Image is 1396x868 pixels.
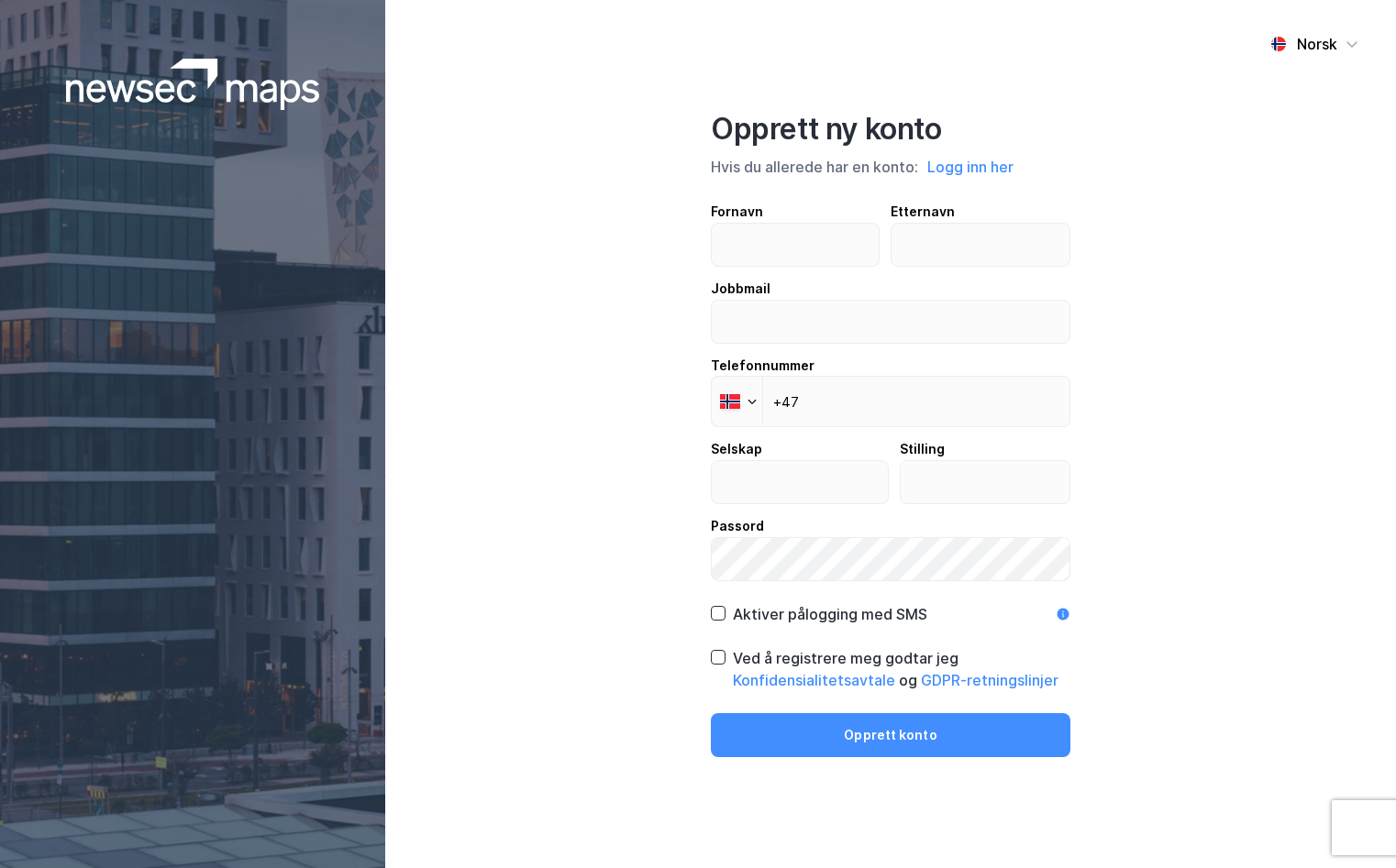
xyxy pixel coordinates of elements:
[711,201,880,223] div: Fornavn
[66,59,320,110] img: logoWhite.bf58a803f64e89776f2b079ca2356427.svg
[711,438,889,460] div: Selskap
[711,713,1070,757] button: Opprett konto
[712,377,762,426] div: Norway: + 47
[891,201,1071,223] div: Etternavn
[1297,33,1337,55] div: Norsk
[711,278,1070,300] div: Jobbmail
[922,155,1019,179] button: Logg inn her
[711,111,1070,148] div: Opprett ny konto
[733,647,1070,691] div: Ved å registrere meg godtar jeg og
[711,355,1070,377] div: Telefonnummer
[711,155,1070,179] div: Hvis du allerede har en konto:
[711,515,1070,537] div: Passord
[711,376,1070,427] input: Telefonnummer
[733,603,927,625] div: Aktiver pålogging med SMS
[900,438,1071,460] div: Stilling
[1304,780,1396,868] iframe: Chat Widget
